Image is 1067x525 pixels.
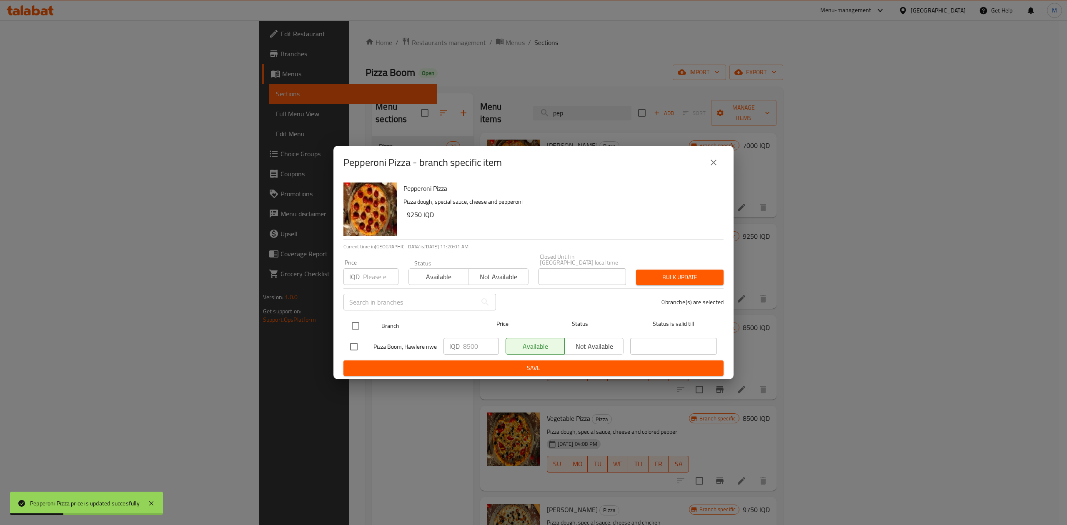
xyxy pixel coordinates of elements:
[350,363,717,373] span: Save
[343,182,397,236] img: Pepperoni Pizza
[363,268,398,285] input: Please enter price
[403,197,717,207] p: Pizza dough, special sauce, cheese and pepperoni
[449,341,460,351] p: IQD
[475,319,530,329] span: Price
[343,294,477,310] input: Search in branches
[343,156,502,169] h2: Pepperoni Pizza - branch specific item
[643,272,717,282] span: Bulk update
[472,271,525,283] span: Not available
[704,152,724,172] button: close
[349,272,360,282] p: IQD
[537,319,624,329] span: Status
[661,298,724,306] p: 0 branche(s) are selected
[407,209,717,220] h6: 9250 IQD
[373,342,437,352] span: Pizza Boom, Hawlere nwe
[30,499,140,508] div: Pepperoni Pizza price is updated succesfully
[343,243,724,250] p: Current time in [GEOGRAPHIC_DATA] is [DATE] 11:20:01 AM
[468,268,528,285] button: Not available
[630,319,717,329] span: Status is valid till
[463,338,499,355] input: Please enter price
[403,182,717,194] h6: Pepperoni Pizza
[636,270,724,285] button: Bulk update
[381,321,468,331] span: Branch
[343,360,724,376] button: Save
[408,268,468,285] button: Available
[412,271,465,283] span: Available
